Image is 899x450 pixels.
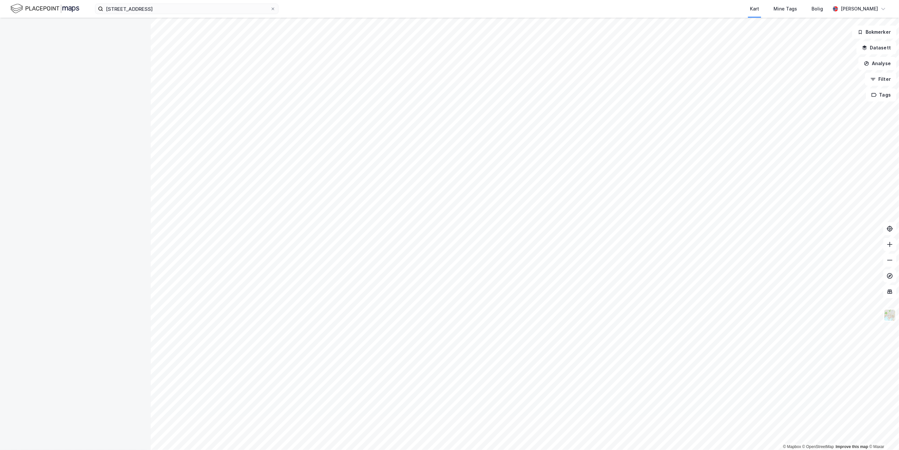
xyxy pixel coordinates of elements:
[858,57,896,70] button: Analyse
[884,309,896,321] img: Z
[866,88,896,101] button: Tags
[10,3,79,14] img: logo.f888ab2527a4732fd821a326f86c7f29.svg
[750,5,759,13] div: Kart
[856,41,896,54] button: Datasett
[70,225,81,235] img: spinner.a6d8c91a73a9ac5275cf975e30b51cfb.svg
[812,5,823,13] div: Bolig
[103,4,270,14] input: Søk på adresse, matrikkel, gårdeiere, leietakere eller personer
[865,73,896,86] button: Filter
[866,419,899,450] div: Kontrollprogram for chat
[836,444,868,449] a: Improve this map
[866,419,899,450] iframe: Chat Widget
[783,444,801,449] a: Mapbox
[841,5,878,13] div: [PERSON_NAME]
[802,444,834,449] a: OpenStreetMap
[774,5,797,13] div: Mine Tags
[852,26,896,39] button: Bokmerker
